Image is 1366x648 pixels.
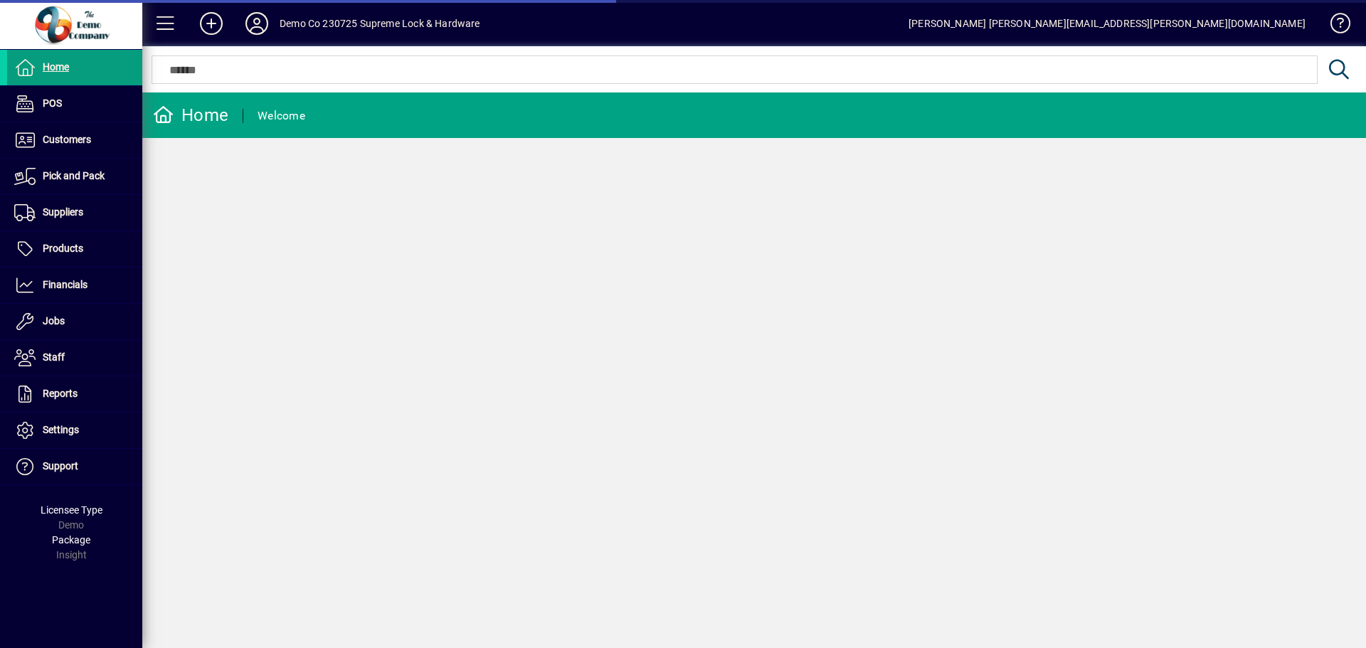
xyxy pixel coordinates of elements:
[43,460,78,472] span: Support
[41,504,102,516] span: Licensee Type
[43,315,65,326] span: Jobs
[7,159,142,194] a: Pick and Pack
[258,105,305,127] div: Welcome
[43,351,65,363] span: Staff
[7,86,142,122] a: POS
[43,97,62,109] span: POS
[7,195,142,230] a: Suppliers
[52,534,90,546] span: Package
[7,122,142,158] a: Customers
[189,11,234,36] button: Add
[7,413,142,448] a: Settings
[43,206,83,218] span: Suppliers
[43,388,78,399] span: Reports
[153,104,228,127] div: Home
[43,424,79,435] span: Settings
[7,449,142,484] a: Support
[43,243,83,254] span: Products
[7,304,142,339] a: Jobs
[43,170,105,181] span: Pick and Pack
[7,376,142,412] a: Reports
[280,12,480,35] div: Demo Co 230725 Supreme Lock & Hardware
[909,12,1306,35] div: [PERSON_NAME] [PERSON_NAME][EMAIL_ADDRESS][PERSON_NAME][DOMAIN_NAME]
[234,11,280,36] button: Profile
[43,279,88,290] span: Financials
[7,231,142,267] a: Products
[7,267,142,303] a: Financials
[43,134,91,145] span: Customers
[1320,3,1348,49] a: Knowledge Base
[43,61,69,73] span: Home
[7,340,142,376] a: Staff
